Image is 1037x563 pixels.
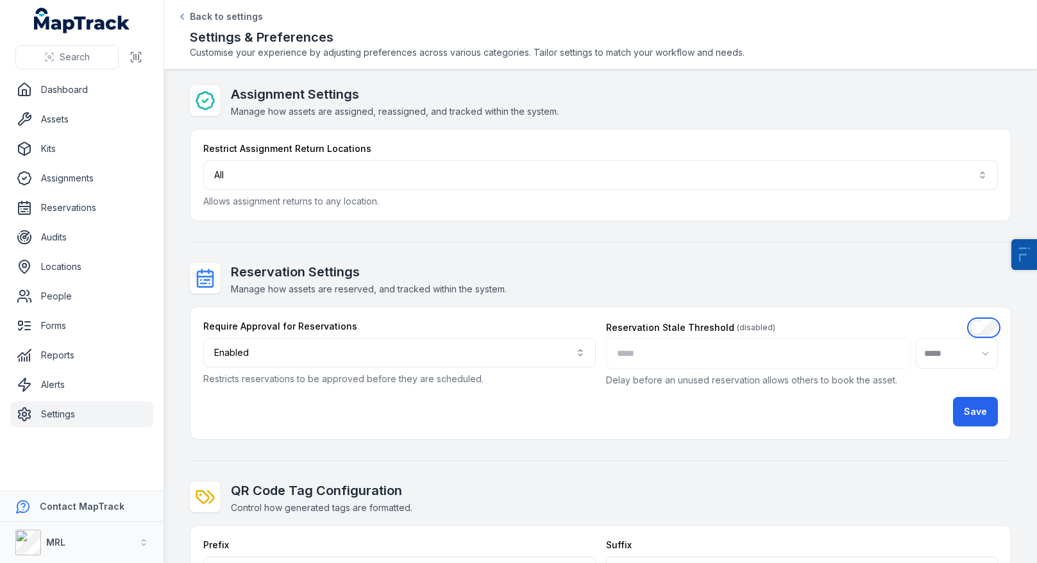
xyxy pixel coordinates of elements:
a: Reports [10,342,153,368]
strong: Contact MapTrack [40,501,124,512]
span: Back to settings [190,10,263,23]
span: Customise your experience by adjusting preferences across various categories. Tailor settings to ... [190,46,1011,59]
a: Kits [10,136,153,162]
a: Forms [10,313,153,339]
label: Restrict Assignment Return Locations [203,142,371,155]
a: Audits [10,224,153,250]
label: Suffix [606,539,632,551]
span: Search [60,51,90,63]
button: Search [15,45,119,69]
label: Require Approval for Reservations [203,320,357,333]
a: Assignments [10,165,153,191]
span: Manage how assets are assigned, reassigned, and tracked within the system. [231,106,559,117]
label: Prefix [203,539,229,551]
strong: MRL [46,537,65,548]
p: Restricts reservations to be approved before they are scheduled. [203,373,596,385]
a: Back to settings [177,10,263,23]
h2: Reservation Settings [231,263,507,281]
input: :r7:-form-item-label [970,320,998,335]
button: Enabled [203,338,596,367]
a: MapTrack [34,8,130,33]
h2: QR Code Tag Configuration [231,482,412,500]
a: Assets [10,106,153,132]
a: Locations [10,254,153,280]
a: People [10,283,153,309]
button: Save [953,397,998,426]
span: Control how generated tags are formatted. [231,502,412,513]
h2: Settings & Preferences [190,28,1011,46]
h2: Assignment Settings [231,85,559,103]
span: (disabled) [737,323,775,333]
a: Alerts [10,372,153,398]
a: Settings [10,401,153,427]
label: Reservation Stale Threshold [606,321,775,334]
a: Dashboard [10,77,153,103]
span: Manage how assets are reserved, and tracked within the system. [231,283,507,294]
p: Allows assignment returns to any location. [203,195,998,208]
button: All [203,160,998,190]
p: Delay before an unused reservation allows others to book the asset. [606,374,999,387]
a: Reservations [10,195,153,221]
